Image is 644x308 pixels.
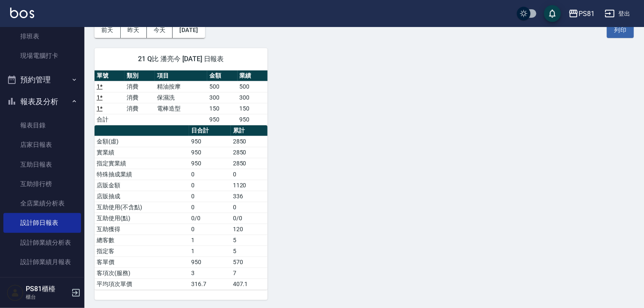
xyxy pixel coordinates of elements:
th: 單號 [95,70,124,81]
td: 3 [189,267,231,278]
td: 336 [231,191,268,202]
td: 互助獲得 [95,224,189,235]
td: 電棒造型 [155,103,207,114]
td: 5 [231,246,268,257]
h5: PS81櫃檯 [26,285,69,293]
td: 客項次(服務) [95,267,189,278]
td: 0 [189,180,231,191]
th: 累計 [231,125,268,136]
td: 1120 [231,180,268,191]
td: 0 [189,224,231,235]
a: 排班表 [3,27,81,46]
a: 設計師排行榜 [3,272,81,291]
button: PS81 [565,5,598,22]
td: 保濕洗 [155,92,207,103]
td: 500 [238,81,268,92]
td: 950 [189,257,231,267]
td: 950 [189,136,231,147]
a: 設計師業績分析表 [3,233,81,252]
td: 1 [189,235,231,246]
a: 互助排行榜 [3,174,81,194]
td: 店販金額 [95,180,189,191]
td: 0 [189,202,231,213]
td: 0/0 [231,213,268,224]
img: Person [7,284,24,301]
button: 預約管理 [3,69,81,91]
td: 互助使用(點) [95,213,189,224]
th: 類別 [124,70,154,81]
button: 報表及分析 [3,91,81,113]
button: [DATE] [173,22,205,38]
button: save [544,5,561,22]
button: 昨天 [121,22,147,38]
td: 特殊抽成業績 [95,169,189,180]
button: 今天 [147,22,173,38]
td: 平均項次單價 [95,278,189,289]
td: 互助使用(不含點) [95,202,189,213]
table: a dense table [95,125,268,290]
td: 店販抽成 [95,191,189,202]
th: 金額 [207,70,237,81]
td: 消費 [124,103,154,114]
td: 950 [238,114,268,125]
a: 設計師業績月報表 [3,252,81,272]
td: 0/0 [189,213,231,224]
span: 21 Q比 潘亮今 [DATE] 日報表 [105,55,257,63]
td: 570 [231,257,268,267]
td: 0 [231,169,268,180]
td: 1 [189,246,231,257]
button: 前天 [95,22,121,38]
a: 現場電腦打卡 [3,46,81,65]
table: a dense table [95,70,268,125]
td: 消費 [124,81,154,92]
th: 業績 [238,70,268,81]
td: 2850 [231,136,268,147]
a: 設計師日報表 [3,213,81,232]
p: 櫃台 [26,293,69,301]
td: 合計 [95,114,124,125]
td: 316.7 [189,278,231,289]
button: 登出 [601,6,634,22]
td: 0 [189,169,231,180]
button: 列印 [607,22,634,38]
td: 實業績 [95,147,189,158]
td: 指定客 [95,246,189,257]
td: 120 [231,224,268,235]
img: Logo [10,8,34,18]
a: 店家日報表 [3,135,81,154]
a: 全店業績分析表 [3,194,81,213]
td: 407.1 [231,278,268,289]
td: 0 [231,202,268,213]
td: 2850 [231,147,268,158]
td: 300 [207,92,237,103]
td: 950 [207,114,237,125]
td: 150 [207,103,237,114]
td: 指定實業績 [95,158,189,169]
td: 精油按摩 [155,81,207,92]
td: 0 [189,191,231,202]
td: 2850 [231,158,268,169]
td: 950 [189,158,231,169]
td: 客單價 [95,257,189,267]
td: 300 [238,92,268,103]
td: 500 [207,81,237,92]
td: 150 [238,103,268,114]
a: 報表目錄 [3,116,81,135]
a: 互助日報表 [3,155,81,174]
th: 項目 [155,70,207,81]
td: 消費 [124,92,154,103]
td: 金額(虛) [95,136,189,147]
td: 950 [189,147,231,158]
div: PS81 [579,8,595,19]
th: 日合計 [189,125,231,136]
td: 總客數 [95,235,189,246]
td: 5 [231,235,268,246]
td: 7 [231,267,268,278]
